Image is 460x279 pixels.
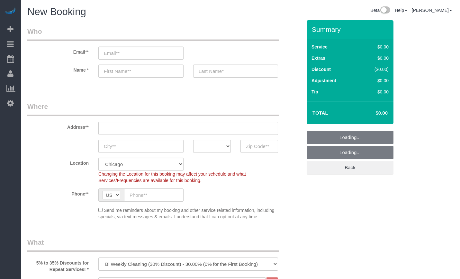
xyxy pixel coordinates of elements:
[27,6,86,17] span: New Booking
[312,26,390,33] h3: Summary
[311,55,325,61] label: Extras
[311,66,331,73] label: Discount
[27,27,279,41] legend: Who
[361,44,389,50] div: $0.00
[361,77,389,84] div: $0.00
[311,77,336,84] label: Adjustment
[370,8,390,13] a: Beta
[312,110,328,116] strong: Total
[23,158,94,166] label: Location
[27,238,279,252] legend: What
[361,89,389,95] div: $0.00
[23,257,94,273] label: 5% to 35% Discounts for Repeat Services! *
[240,140,278,153] input: Zip Code**
[27,102,279,116] legend: Where
[193,65,278,78] input: Last Name*
[307,161,393,174] a: Back
[356,110,388,116] h4: $0.00
[395,8,407,13] a: Help
[361,55,389,61] div: $0.00
[412,8,452,13] a: [PERSON_NAME]
[311,89,318,95] label: Tip
[4,6,17,15] img: Automaid Logo
[380,6,390,15] img: New interface
[361,66,389,73] div: ($0.00)
[311,44,328,50] label: Service
[98,65,184,78] input: First Name**
[98,208,275,219] span: Send me reminders about my booking and other service related information, including specials, via...
[23,65,94,73] label: Name *
[98,171,246,183] span: Changing the Location for this booking may affect your schedule and what Services/Frequencies are...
